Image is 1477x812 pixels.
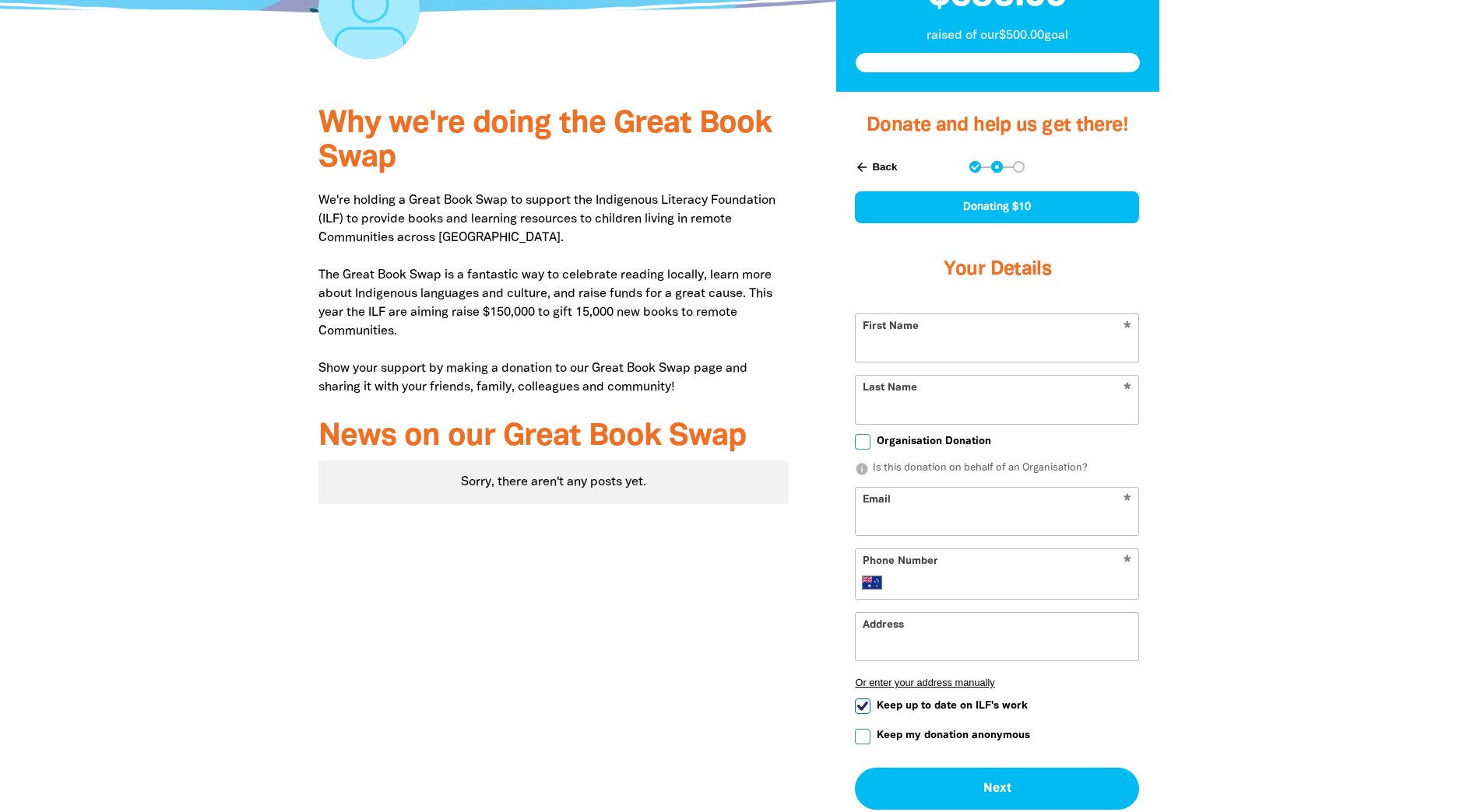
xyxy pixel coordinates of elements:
p: Is this donation on behalf of an Organisation? [855,461,1139,477]
div: Donating $10 [855,191,1139,223]
button: Back [849,154,903,180]
span: Organisation Donation [877,434,991,449]
span: Donate and help us get there! [867,117,1128,135]
button: Navigate to step 3 of 3 to enter your payment details [1013,161,1025,173]
div: Paginated content [318,460,789,504]
h3: News on our Great Book Swap [318,420,789,454]
button: Navigate to step 2 of 3 to enter your details [991,161,1003,173]
span: Keep up to date on ILF's work [877,698,1028,713]
button: Next [855,768,1139,810]
i: Required [1124,555,1131,570]
h3: Your Details [855,239,1139,301]
span: Why we're doing the Great Book Swap [318,110,772,173]
input: Keep my donation anonymous [855,729,870,744]
span: Keep my donation anonymous [877,728,1030,743]
p: raised of our $500.00 goal [856,26,1140,45]
i: arrow_back [855,160,869,174]
input: Keep up to date on ILF's work [855,698,870,714]
i: info [855,462,869,476]
button: Or enter your address manually [855,677,1139,688]
p: We're holding a Great Book Swap to support the Indigenous Literacy Foundation (ILF) to provide bo... [318,191,789,397]
input: Organisation Donation [855,434,870,450]
div: Sorry, there aren't any posts yet. [318,460,789,504]
button: Navigate to step 1 of 3 to enter your donation amount [969,161,981,173]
